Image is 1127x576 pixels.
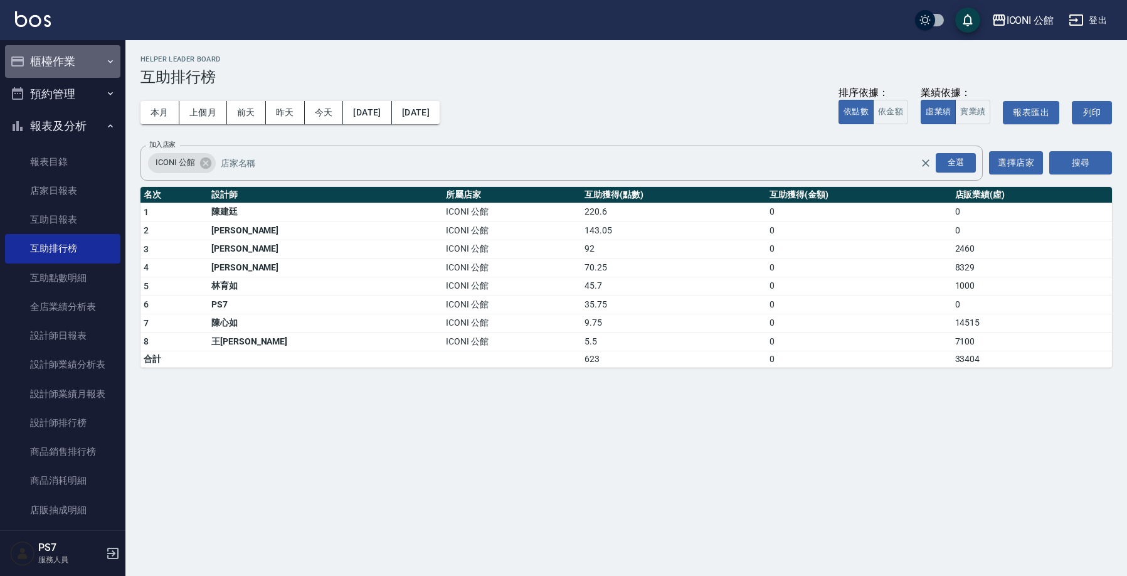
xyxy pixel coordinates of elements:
[5,525,120,553] a: 顧客入金餘額表
[38,541,102,554] h5: PS7
[443,187,581,203] th: 所屬店家
[144,336,149,346] span: 8
[343,101,391,124] button: [DATE]
[15,11,51,27] img: Logo
[1007,13,1054,28] div: ICONI 公館
[766,351,951,367] td: 0
[952,203,1112,221] td: 0
[5,234,120,263] a: 互助排行榜
[10,541,35,566] img: Person
[952,187,1112,203] th: 店販業績(虛)
[443,296,581,314] td: ICONI 公館
[917,154,934,172] button: Clear
[987,8,1059,33] button: ICONI 公館
[581,203,766,221] td: 220.6
[5,437,120,466] a: 商品銷售排行榜
[766,259,951,277] td: 0
[148,153,216,173] div: ICONI 公館
[5,321,120,350] a: 設計師日報表
[38,554,102,565] p: 服務人員
[955,8,980,33] button: save
[5,350,120,379] a: 設計師業績分析表
[581,277,766,296] td: 45.7
[766,187,951,203] th: 互助獲得(金額)
[581,314,766,333] td: 9.75
[144,299,149,309] span: 6
[443,277,581,296] td: ICONI 公館
[839,100,874,124] button: 依點數
[305,101,344,124] button: 今天
[208,333,443,351] td: 王[PERSON_NAME]
[766,296,951,314] td: 0
[952,277,1112,296] td: 1000
[149,140,176,149] label: 加入店家
[766,333,951,351] td: 0
[140,187,1112,368] table: a dense table
[266,101,305,124] button: 昨天
[989,151,1043,174] button: 選擇店家
[144,281,149,291] span: 5
[581,221,766,240] td: 143.05
[766,240,951,259] td: 0
[227,101,266,124] button: 前天
[1003,101,1059,124] button: 報表匯出
[208,296,443,314] td: PS7
[952,351,1112,367] td: 33404
[144,262,149,272] span: 4
[581,187,766,203] th: 互助獲得(點數)
[144,244,149,254] span: 3
[208,203,443,221] td: 陳建廷
[5,205,120,234] a: 互助日報表
[140,101,179,124] button: 本月
[179,101,227,124] button: 上個月
[936,153,976,173] div: 全選
[5,110,120,142] button: 報表及分析
[208,187,443,203] th: 設計師
[581,351,766,367] td: 623
[1064,9,1112,32] button: 登出
[392,101,440,124] button: [DATE]
[766,221,951,240] td: 0
[443,221,581,240] td: ICONI 公館
[921,87,990,100] div: 業績依據：
[443,314,581,333] td: ICONI 公館
[148,156,203,169] span: ICONI 公館
[140,351,208,367] td: 合計
[1072,101,1112,124] button: 列印
[873,100,908,124] button: 依金額
[5,147,120,176] a: 報表目錄
[581,259,766,277] td: 70.25
[766,314,951,333] td: 0
[5,78,120,110] button: 預約管理
[766,277,951,296] td: 0
[952,333,1112,351] td: 7100
[443,240,581,259] td: ICONI 公館
[952,314,1112,333] td: 14515
[208,314,443,333] td: 陳心如
[5,496,120,525] a: 店販抽成明細
[1049,151,1112,174] button: 搜尋
[581,296,766,314] td: 35.75
[5,176,120,205] a: 店家日報表
[218,152,943,174] input: 店家名稱
[955,100,990,124] button: 實業績
[5,45,120,78] button: 櫃檯作業
[208,240,443,259] td: [PERSON_NAME]
[443,333,581,351] td: ICONI 公館
[952,296,1112,314] td: 0
[952,240,1112,259] td: 2460
[5,264,120,292] a: 互助點數明細
[140,187,208,203] th: 名次
[839,87,908,100] div: 排序依據：
[144,225,149,235] span: 2
[766,203,951,221] td: 0
[208,277,443,296] td: 林育如
[443,203,581,221] td: ICONI 公館
[208,259,443,277] td: [PERSON_NAME]
[933,151,978,175] button: Open
[443,259,581,277] td: ICONI 公館
[581,333,766,351] td: 5.5
[952,259,1112,277] td: 8329
[5,466,120,495] a: 商品消耗明細
[144,318,149,328] span: 7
